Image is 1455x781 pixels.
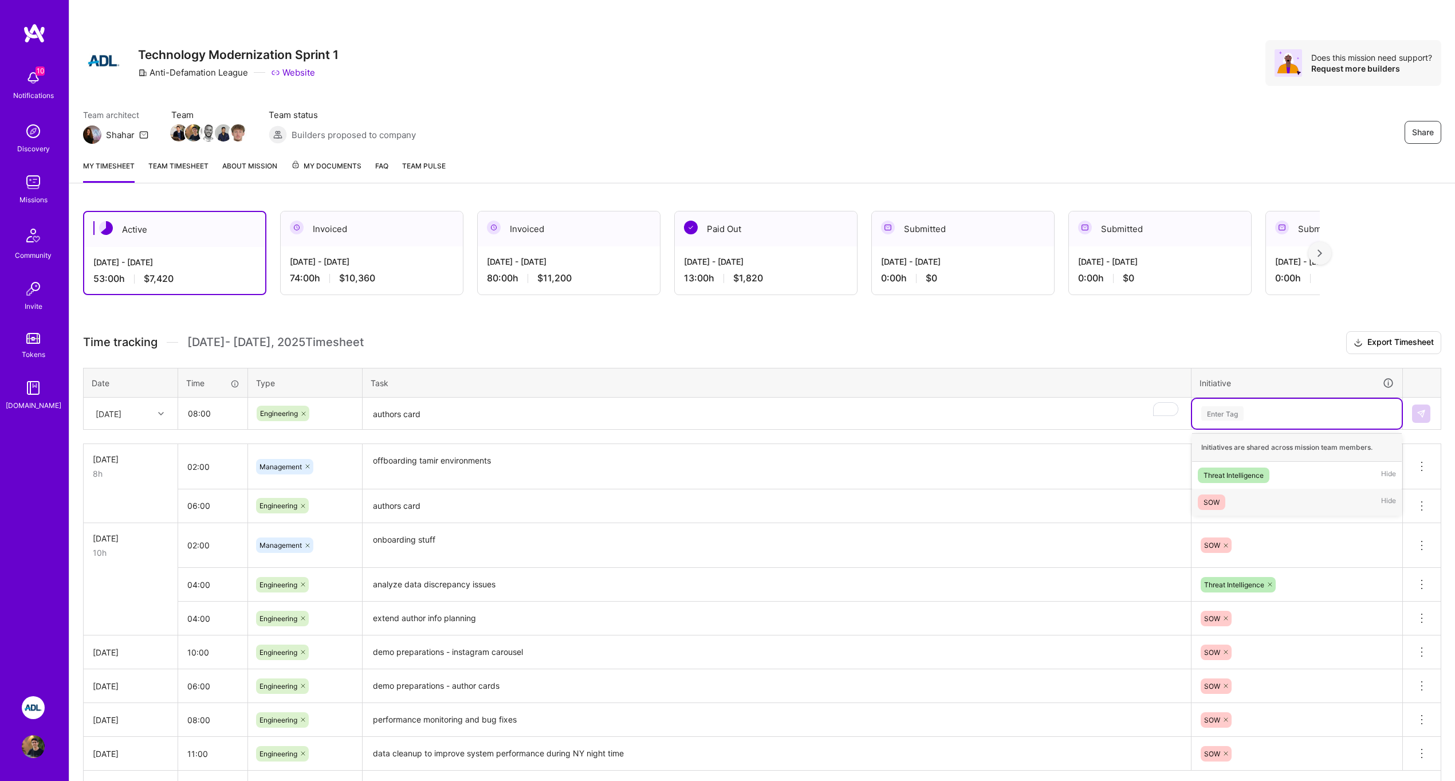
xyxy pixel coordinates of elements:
div: Shahar [106,129,135,141]
div: Discovery [17,143,50,155]
div: [DATE] - [DATE] [881,256,1045,268]
span: Team status [269,109,416,121]
a: Team Pulse [402,160,446,183]
i: icon Chevron [158,411,164,417]
span: Share [1412,127,1434,138]
a: Team Member Avatar [186,123,201,143]
div: 8h [93,468,168,480]
span: Engineering [259,716,297,724]
div: [DATE] [93,714,168,726]
img: Paid Out [684,221,698,234]
div: Invoiced [281,211,463,246]
span: Engineering [259,749,297,758]
span: Time tracking [83,335,158,350]
a: My timesheet [83,160,135,183]
a: User Avatar [19,735,48,758]
textarea: performance monitoring and bug fixes [364,704,1190,736]
textarea: onboarding stuff [364,524,1190,567]
a: Team timesheet [148,160,209,183]
div: [DATE] - [DATE] [290,256,454,268]
div: Submitted [872,211,1054,246]
input: HH:MM [178,452,247,482]
span: Engineering [260,409,298,418]
i: icon CompanyGray [138,68,147,77]
a: My Documents [291,160,361,183]
input: HH:MM [178,603,247,634]
a: ADL: Technology Modernization Sprint 1 [19,696,48,719]
div: Time [186,377,239,389]
h3: Technology Modernization Sprint 1 [138,48,339,62]
img: Invoiced [487,221,501,234]
span: SOW [1204,614,1220,623]
span: 10 [36,66,45,76]
img: Team Member Avatar [230,124,247,142]
textarea: demo preparations - author cards [364,670,1190,702]
th: Type [248,368,363,398]
div: 10h [93,547,168,559]
img: Builders proposed to company [269,125,287,144]
img: guide book [22,376,45,399]
span: Builders proposed to company [292,129,416,141]
div: Does this mission need support? [1311,52,1432,63]
input: HH:MM [178,570,247,600]
span: SOW [1204,648,1220,657]
img: Submitted [1275,221,1289,234]
div: [DATE] - [DATE] [1275,256,1439,268]
div: Notifications [13,89,54,101]
div: Initiative [1200,376,1394,390]
span: Engineering [259,614,297,623]
a: Team Member Avatar [171,123,186,143]
span: [DATE] - [DATE] , 2025 Timesheet [187,335,364,350]
div: [DATE] - [DATE] [1078,256,1242,268]
div: [DATE] [93,646,168,658]
img: right [1318,249,1322,257]
div: Submitted [1069,211,1251,246]
img: tokens [26,333,40,344]
div: Threat Intelligence [1204,469,1264,481]
div: [DOMAIN_NAME] [6,399,61,411]
div: Community [15,249,52,261]
button: Export Timesheet [1346,331,1441,354]
textarea: To enrich screen reader interactions, please activate Accessibility in Grammarly extension settings [364,399,1190,429]
img: Avatar [1275,49,1302,77]
input: HH:MM [178,671,247,701]
a: FAQ [375,160,388,183]
textarea: offboarding tamir environments [364,445,1190,488]
input: HH:MM [178,705,247,735]
img: Team Member Avatar [185,124,202,142]
span: Engineering [259,501,297,510]
span: Engineering [259,580,297,589]
a: Team Member Avatar [231,123,246,143]
a: Website [271,66,315,79]
div: Anti-Defamation League [138,66,248,79]
img: teamwork [22,171,45,194]
span: Engineering [259,682,297,690]
i: icon Download [1354,337,1363,349]
img: Team Member Avatar [215,124,232,142]
span: $11,200 [537,272,572,284]
img: Submitted [1078,221,1092,234]
img: Team Architect [83,125,101,144]
img: Active [99,221,113,235]
button: Share [1405,121,1441,144]
img: logo [23,23,46,44]
textarea: demo preparations - instagram carousel [364,637,1190,668]
span: Team architect [83,109,148,121]
div: Paid Out [675,211,857,246]
img: Submitted [881,221,895,234]
span: Hide [1381,494,1396,510]
input: HH:MM [179,398,247,429]
textarea: data cleanup to improve system performance during NY night time [364,738,1190,770]
div: Missions [19,194,48,206]
div: Initiatives are shared across mission team members. [1192,433,1402,462]
div: SOW [1204,496,1220,508]
span: Team Pulse [402,162,446,170]
div: Request more builders [1311,63,1432,74]
a: Team Member Avatar [216,123,231,143]
div: Invite [25,300,42,312]
a: About Mission [222,160,277,183]
div: [DATE] [93,453,168,465]
div: [DATE] - [DATE] [487,256,651,268]
span: Hide [1381,468,1396,483]
span: SOW [1204,749,1220,758]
